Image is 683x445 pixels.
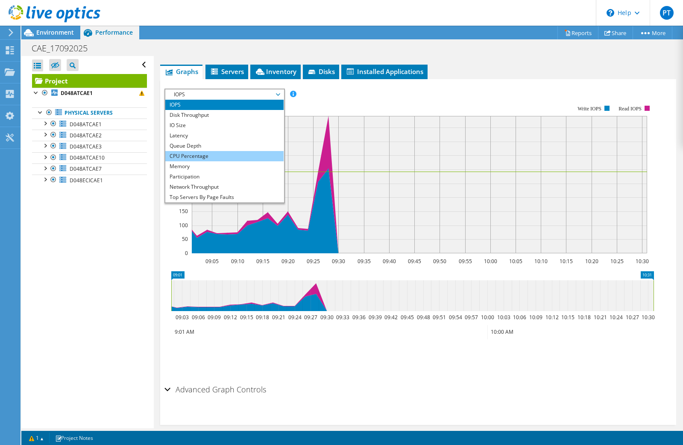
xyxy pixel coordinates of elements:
text: 10:15 [561,314,574,321]
text: 09:21 [272,314,285,321]
span: D048ATCAE10 [70,154,105,161]
text: 09:05 [205,258,218,265]
text: 09:20 [281,258,294,265]
text: 0 [185,249,188,257]
a: Physical Servers [32,107,147,119]
li: Latency [165,131,284,141]
text: 100 [179,222,188,229]
span: D048ATCAE3 [70,143,102,150]
text: 10:12 [545,314,558,321]
text: 09:30 [320,314,333,321]
span: PT [660,6,674,20]
li: Network Throughput [165,182,284,192]
text: 09:15 [256,258,269,265]
text: 10:10 [534,258,547,265]
a: D048ATCAE3 [32,141,147,152]
span: D048ECICAE1 [70,177,103,184]
text: 09:12 [223,314,237,321]
a: Project Notes [49,433,99,443]
text: 09:42 [384,314,397,321]
li: Memory [165,161,284,172]
span: D048ATCAE2 [70,132,102,139]
text: 10:03 [497,314,510,321]
text: 09:39 [368,314,381,321]
a: D048ATCAE10 [32,152,147,163]
text: 10:00 [481,314,494,321]
li: CPU Percentage [165,151,284,161]
text: 09:57 [464,314,478,321]
text: 09:10 [231,258,244,265]
text: 09:48 [416,314,430,321]
text: 09:54 [448,314,462,321]
a: Reports [557,26,598,39]
text: 10:06 [513,314,526,321]
text: 09:51 [432,314,446,321]
a: D048ECICAE1 [32,175,147,186]
text: 09:50 [433,258,446,265]
text: 09:45 [407,258,421,265]
text: Write IOPS [577,106,601,112]
li: IOPS [165,100,284,110]
text: 09:06 [191,314,205,321]
text: 09:15 [240,314,253,321]
text: 09:55 [458,258,472,265]
span: Disks [307,67,335,76]
a: D048ATCAE7 [32,163,147,175]
span: Environment [36,28,74,36]
text: 10:30 [635,258,648,265]
text: 10:30 [641,314,654,321]
text: 09:18 [255,314,269,321]
text: 09:40 [382,258,396,265]
span: Servers [210,67,244,76]
li: Disk Throughput [165,110,284,120]
text: 10:20 [585,258,598,265]
text: 09:30 [331,258,345,265]
span: Installed Applications [346,67,423,76]
span: Graphs [164,67,198,76]
a: Project [32,74,147,88]
b: D048ATCAE1 [61,89,93,97]
span: Inventory [255,67,296,76]
text: 09:27 [304,314,317,321]
span: IOPS [170,89,279,100]
text: 09:03 [175,314,188,321]
text: 09:45 [400,314,413,321]
span: D048ATCAE7 [70,165,102,172]
text: 09:09 [207,314,220,321]
text: 150 [179,208,188,215]
a: 1 [23,433,50,443]
text: Read IOPS [619,106,642,112]
text: 09:25 [306,258,320,265]
text: 50 [182,235,188,243]
text: 10:21 [593,314,607,321]
span: Performance [95,28,133,36]
a: Share [598,26,633,39]
text: 09:33 [336,314,349,321]
text: 10:15 [559,258,572,265]
text: 09:36 [352,314,365,321]
li: IO Size [165,120,284,131]
li: Participation [165,172,284,182]
h2: Advanced Graph Controls [164,381,266,398]
text: 10:27 [625,314,639,321]
text: 09:35 [357,258,370,265]
a: D048ATCAE1 [32,119,147,130]
text: 10:09 [529,314,542,321]
text: 10:25 [610,258,623,265]
h1: CAE_17092025 [28,44,101,53]
text: 10:24 [609,314,622,321]
li: Top Servers By Page Faults [165,192,284,202]
text: 10:18 [577,314,590,321]
a: D048ATCAE1 [32,88,147,99]
text: 09:24 [288,314,301,321]
a: More [633,26,672,39]
a: D048ATCAE2 [32,130,147,141]
span: D048ATCAE1 [70,121,102,128]
svg: \n [607,9,614,17]
text: 10:00 [484,258,497,265]
li: Queue Depth [165,141,284,151]
text: 10:05 [509,258,522,265]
